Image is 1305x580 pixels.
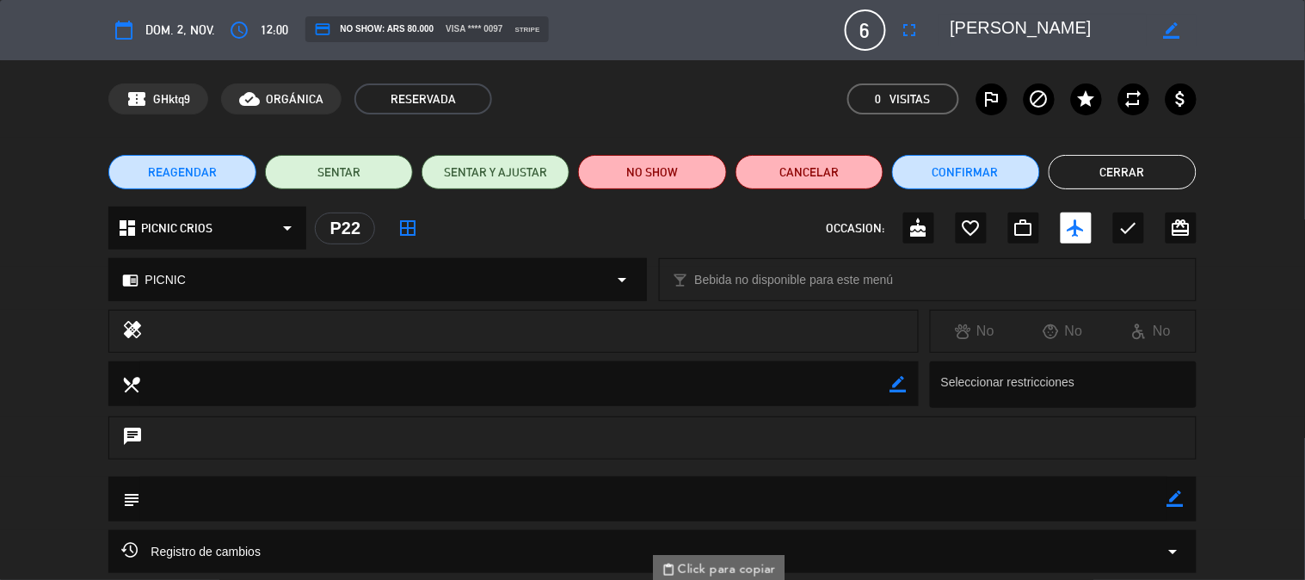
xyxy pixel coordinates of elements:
span: 12:00 [261,20,288,40]
i: card_giftcard [1171,218,1191,238]
i: block [1029,89,1050,109]
button: Confirmar [892,155,1040,189]
i: work_outline [1013,218,1034,238]
i: calendar_today [114,20,134,40]
span: Click para copiar [662,561,776,579]
i: border_color [1163,22,1179,39]
div: No [931,320,1019,342]
em: Visitas [890,89,931,109]
i: chrome_reader_mode [122,272,139,288]
i: attach_money [1171,89,1191,109]
i: local_bar [673,272,689,288]
span: content_paste [662,564,675,577]
button: SENTAR [265,155,413,189]
i: credit_card [314,21,331,38]
i: outlined_flag [982,89,1002,109]
i: check [1118,218,1139,238]
i: airplanemode_active [1066,218,1086,238]
span: dom. 2, nov. [145,20,215,40]
i: chat [122,426,143,450]
i: border_color [1167,491,1184,507]
div: P22 [315,213,375,244]
i: favorite_border [961,218,982,238]
i: healing [122,319,143,343]
i: local_dining [121,374,140,393]
span: RESERVADA [354,83,492,114]
button: fullscreen [895,15,926,46]
span: confirmation_number [126,89,147,109]
i: cloud_done [239,89,260,109]
span: 0 [876,89,882,109]
button: SENTAR Y AJUSTAR [422,155,569,189]
i: arrow_drop_down [612,269,633,290]
i: dashboard [117,218,138,238]
i: border_all [397,218,418,238]
i: star [1076,89,1097,109]
span: GHktq9 [153,89,190,109]
button: calendar_today [108,15,139,46]
button: Cerrar [1049,155,1197,189]
span: OCCASION: [827,219,885,238]
span: Registro de cambios [121,541,261,562]
span: Bebida no disponible para este menú [695,270,894,290]
div: No [1019,320,1107,342]
button: REAGENDAR [108,155,256,189]
button: NO SHOW [578,155,726,189]
i: fullscreen [900,20,920,40]
i: subject [121,490,140,509]
div: No [1107,320,1196,342]
span: PICNIC [145,270,185,290]
button: Cancelar [736,155,883,189]
i: cake [908,218,929,238]
span: REAGENDAR [148,164,217,182]
i: arrow_drop_down [1163,541,1184,562]
span: ORGÁNICA [266,89,323,109]
i: arrow_drop_down [277,218,298,238]
span: stripe [515,24,540,35]
span: NO SHOW: ARS 80.000 [314,21,434,38]
span: PICNIC CRIOS [141,219,212,238]
span: 6 [845,9,886,51]
i: access_time [229,20,249,40]
i: border_color [889,376,906,392]
i: repeat [1123,89,1144,109]
button: access_time [224,15,255,46]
